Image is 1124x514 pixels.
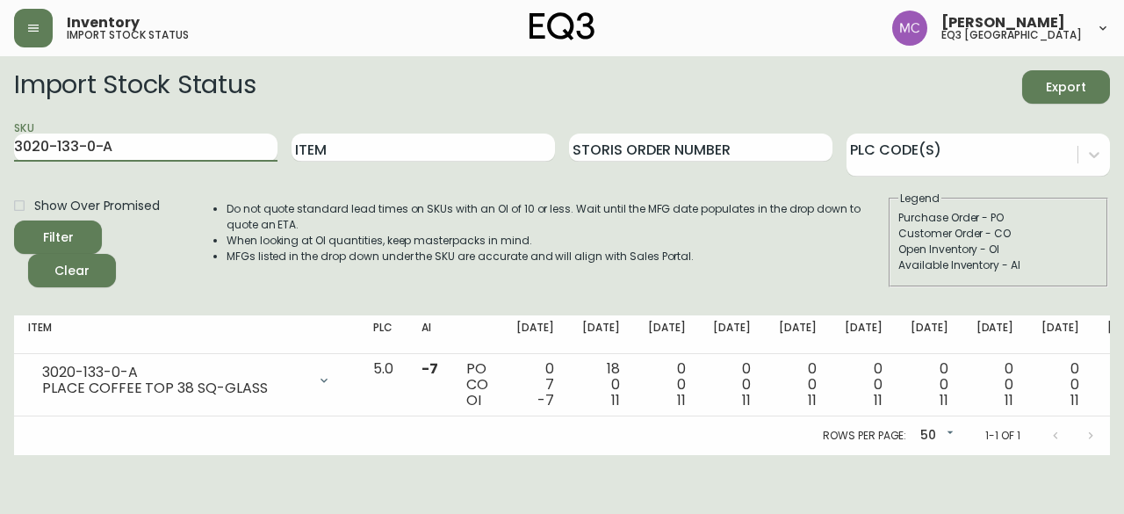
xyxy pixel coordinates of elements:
span: 11 [808,390,817,410]
button: Filter [14,221,102,254]
th: [DATE] [897,315,962,354]
th: [DATE] [699,315,765,354]
div: 0 7 [516,361,554,409]
div: 0 0 [779,361,817,409]
button: Export [1022,70,1110,104]
span: Clear [42,260,102,282]
div: 0 0 [976,361,1014,409]
span: Export [1036,76,1096,98]
div: 0 0 [713,361,751,409]
div: 0 0 [911,361,948,409]
li: When looking at OI quantities, keep masterpacks in mind. [227,233,887,249]
span: -7 [421,358,438,379]
span: [PERSON_NAME] [941,16,1065,30]
div: PO CO [466,361,488,409]
span: 11 [874,390,883,410]
div: Filter [43,227,74,249]
th: AI [407,315,452,354]
th: Item [14,315,359,354]
div: 50 [913,422,957,451]
h5: eq3 [GEOGRAPHIC_DATA] [941,30,1082,40]
span: 11 [677,390,686,410]
legend: Legend [898,191,941,206]
span: 11 [611,390,620,410]
p: Rows per page: [823,428,906,444]
div: 3020-133-0-A [42,365,306,380]
span: -7 [537,390,554,410]
li: MFGs listed in the drop down under the SKU are accurate and will align with Sales Portal. [227,249,887,264]
div: 0 0 [1041,361,1079,409]
div: Customer Order - CO [898,226,1099,242]
span: 11 [1070,390,1079,410]
div: 0 0 [845,361,883,409]
td: 5.0 [359,354,407,416]
th: [DATE] [568,315,634,354]
th: [DATE] [634,315,700,354]
div: Open Inventory - OI [898,242,1099,257]
h5: import stock status [67,30,189,40]
h2: Import Stock Status [14,70,256,104]
button: Clear [28,254,116,287]
th: [DATE] [765,315,831,354]
li: Do not quote standard lead times on SKUs with an OI of 10 or less. Wait until the MFG date popula... [227,201,887,233]
span: 11 [940,390,948,410]
img: logo [530,12,594,40]
th: [DATE] [1027,315,1093,354]
p: 1-1 of 1 [985,428,1020,444]
span: Inventory [67,16,140,30]
span: 11 [742,390,751,410]
th: [DATE] [502,315,568,354]
div: PLACE COFFEE TOP 38 SQ-GLASS [42,380,306,396]
img: 6dbdb61c5655a9a555815750a11666cc [892,11,927,46]
div: 3020-133-0-APLACE COFFEE TOP 38 SQ-GLASS [28,361,345,400]
div: Available Inventory - AI [898,257,1099,273]
th: [DATE] [962,315,1028,354]
div: 0 0 [648,361,686,409]
div: Purchase Order - PO [898,210,1099,226]
th: PLC [359,315,407,354]
span: Show Over Promised [34,197,160,215]
span: OI [466,390,481,410]
div: 18 0 [582,361,620,409]
span: 11 [1005,390,1013,410]
th: [DATE] [831,315,897,354]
